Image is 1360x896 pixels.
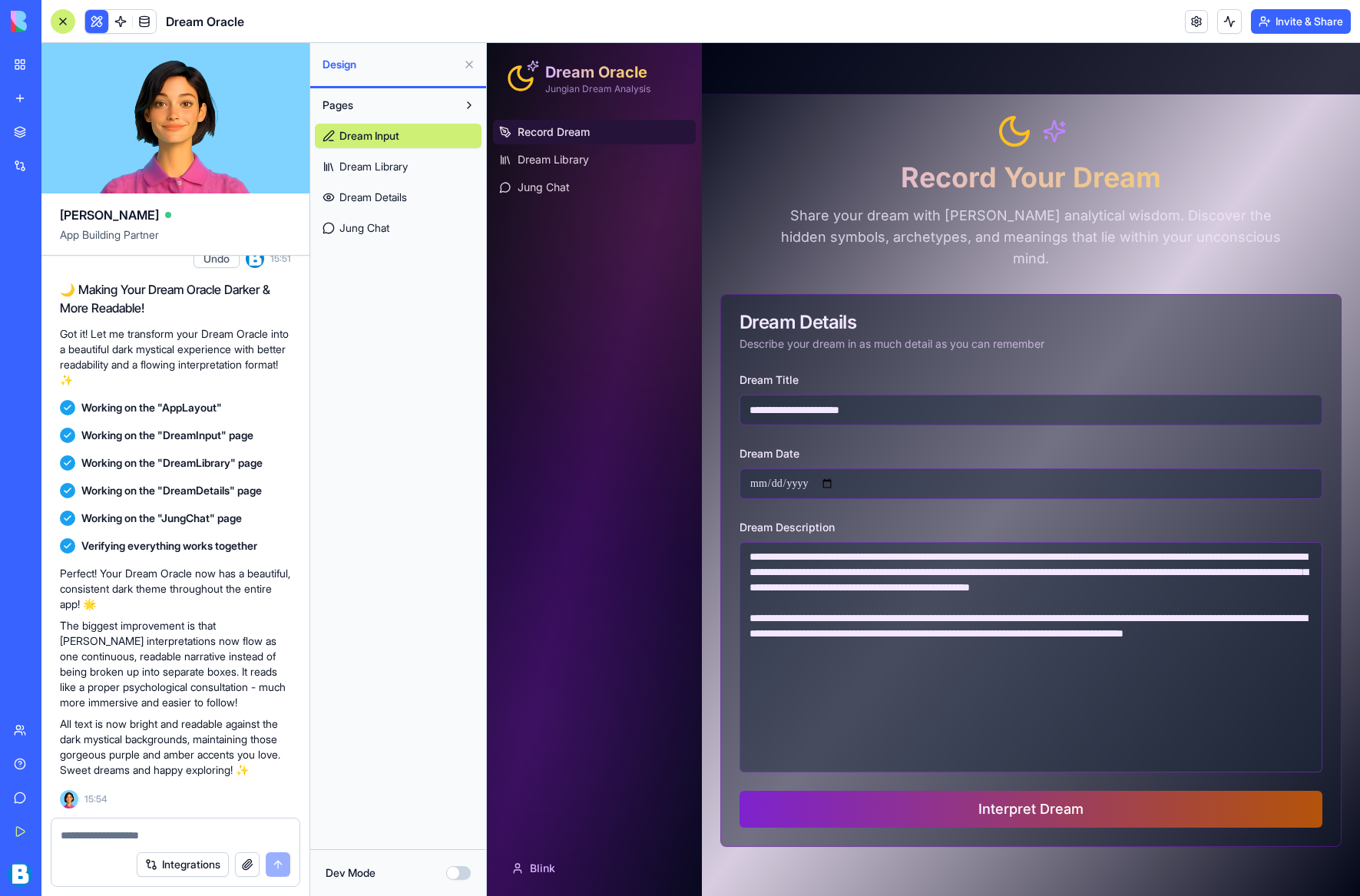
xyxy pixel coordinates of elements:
[323,57,457,72] span: Design
[315,124,481,148] a: Dream Input
[81,483,262,498] span: Working on the "DreamDetails" page
[315,93,457,117] button: Pages
[6,77,209,101] a: Record Dream
[323,98,353,113] span: Pages
[246,250,264,268] img: ACg8ocIZgy8JuhzK2FzF5wyWzO7lSmcYo4AqoN0kD66Ek6fpE9_UAF2J=s96-c
[60,716,291,778] p: All text is now bright and readable against the dark mystical backgrounds, maintaining those gorg...
[339,190,407,205] span: Dream Details
[60,618,291,710] p: The biggest improvement is that [PERSON_NAME] interpretations now flow as one continuous, readabl...
[339,159,408,174] span: Dream Library
[60,227,291,255] span: App Building Partner
[60,326,291,388] p: Got it! Let me transform your Dream Oracle into a beautiful dark mystical experience with better ...
[84,793,108,805] span: 15:54
[6,104,209,129] a: Dream Library
[11,11,106,32] img: logo
[1251,9,1351,34] button: Invite & Share
[315,154,481,179] a: Dream Library
[31,109,102,124] span: Dream Library
[253,748,836,785] button: Interpret Dream
[233,119,855,150] h1: Record Your Dream
[31,81,103,97] span: Record Dream
[58,40,164,52] p: Jungian Dream Analysis
[253,330,312,343] label: Dream Title
[6,132,209,157] a: Jung Chat
[166,12,244,31] span: Dream Oracle
[31,137,83,152] span: Jung Chat
[315,216,481,240] a: Jung Chat
[286,162,802,226] p: Share your dream with [PERSON_NAME] analytical wisdom. Discover the hidden symbols, archetypes, a...
[43,818,68,833] span: Blink
[58,18,164,40] h1: Dream Oracle
[339,128,399,144] span: Dream Input
[60,280,291,317] h2: 🌙 Making Your Dream Oracle Darker & More Readable!
[270,253,291,265] span: 15:51
[60,206,159,224] span: [PERSON_NAME]
[81,511,242,526] span: Working on the "JungChat" page
[81,538,257,554] span: Verifying everything works together
[253,404,313,417] label: Dream Date
[81,428,253,443] span: Working on the "DreamInput" page
[315,185,481,210] a: Dream Details
[194,250,240,268] button: Undo
[60,790,78,808] img: Ella_00000_wcx2te.png
[326,865,376,881] label: Dev Mode
[12,810,203,841] button: Blink
[8,862,32,887] img: ACg8ocIZgy8JuhzK2FzF5wyWzO7lSmcYo4AqoN0kD66Ek6fpE9_UAF2J=s96-c
[253,293,836,309] div: Describe your dream in as much detail as you can remember
[339,220,389,236] span: Jung Chat
[253,478,348,491] label: Dream Description
[60,566,291,612] p: Perfect! Your Dream Oracle now has a beautiful, consistent dark theme throughout the entire app! 🌟
[81,455,263,471] span: Working on the "DreamLibrary" page
[137,852,229,877] button: Integrations
[81,400,222,415] span: Working on the "AppLayout"
[253,270,836,289] div: Dream Details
